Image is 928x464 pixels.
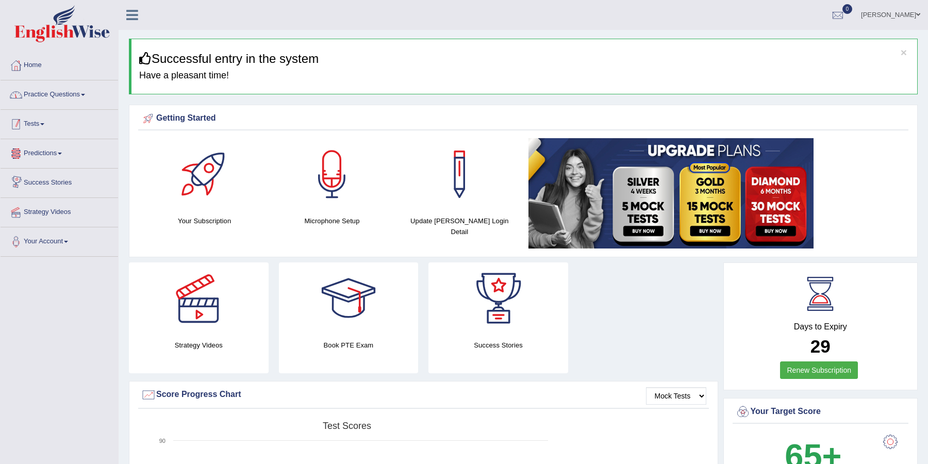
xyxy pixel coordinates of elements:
h3: Successful entry in the system [139,52,909,65]
a: Success Stories [1,169,118,194]
a: Tests [1,110,118,136]
a: Renew Subscription [780,361,858,379]
div: Your Target Score [735,404,906,420]
h4: Success Stories [428,340,568,351]
a: Home [1,51,118,77]
h4: Your Subscription [146,216,263,226]
a: Predictions [1,139,118,165]
a: Your Account [1,227,118,253]
div: Getting Started [141,111,906,126]
text: 90 [159,438,165,444]
a: Practice Questions [1,80,118,106]
a: Strategy Videos [1,198,118,224]
h4: Strategy Videos [129,340,269,351]
b: 29 [810,336,831,356]
h4: Days to Expiry [735,322,906,332]
h4: Microphone Setup [273,216,390,226]
h4: Update [PERSON_NAME] Login Detail [401,216,518,237]
tspan: Test scores [323,421,371,431]
button: × [901,47,907,58]
img: small5.jpg [528,138,814,248]
h4: Have a pleasant time! [139,71,909,81]
span: 0 [842,4,853,14]
h4: Book PTE Exam [279,340,419,351]
div: Score Progress Chart [141,387,706,403]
